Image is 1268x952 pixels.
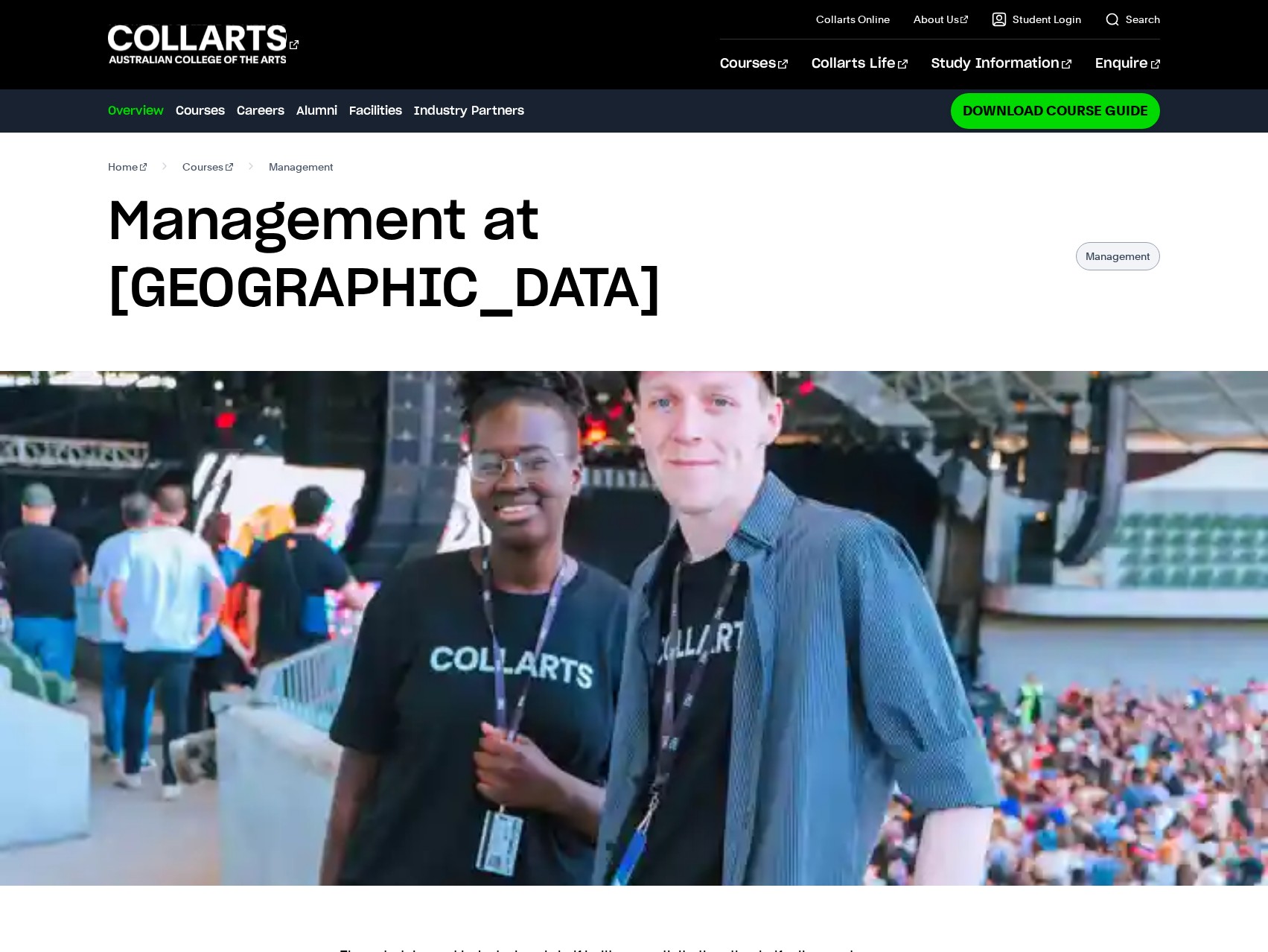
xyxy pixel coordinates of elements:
[816,12,890,27] a: Collarts Online
[1076,242,1160,270] p: Management
[269,156,334,177] span: Management
[1105,12,1160,27] a: Search
[108,102,164,120] a: Overview
[931,39,1071,89] a: Study Information
[812,39,908,89] a: Collarts Life
[720,39,788,89] a: Courses
[108,189,1062,323] h1: Management at [GEOGRAPHIC_DATA]
[349,102,402,120] a: Facilities
[108,23,299,66] div: Go to homepage
[914,12,969,27] a: About Us
[296,102,337,120] a: Alumni
[182,156,233,177] a: Courses
[951,93,1160,128] a: Download Course Guide
[176,102,225,120] a: Courses
[992,12,1081,27] a: Student Login
[237,102,284,120] a: Careers
[414,102,524,120] a: Industry Partners
[108,156,147,177] a: Home
[1095,39,1160,89] a: Enquire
